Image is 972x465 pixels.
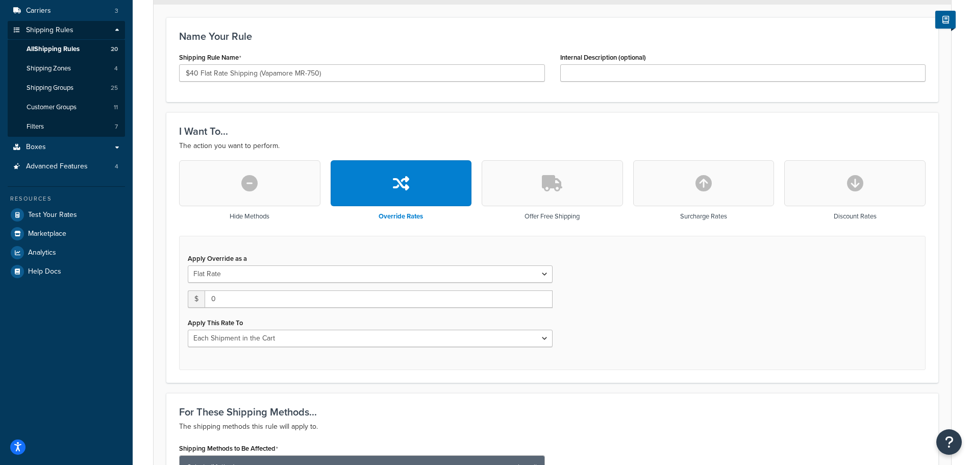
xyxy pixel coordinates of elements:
span: Analytics [28,249,56,257]
span: Carriers [26,7,51,15]
span: Boxes [26,143,46,152]
div: Resources [8,194,125,203]
li: Shipping Zones [8,59,125,78]
a: Analytics [8,243,125,262]
h3: Offer Free Shipping [525,213,580,220]
span: Customer Groups [27,103,77,112]
span: 25 [111,84,118,92]
a: Boxes [8,138,125,157]
li: Shipping Groups [8,79,125,97]
a: Customer Groups11 [8,98,125,117]
label: Shipping Rule Name [179,54,241,62]
p: The action you want to perform. [179,140,926,152]
li: Shipping Rules [8,21,125,137]
a: Shipping Rules [8,21,125,40]
span: Filters [27,123,44,131]
label: Apply Override as a [188,255,247,262]
span: All Shipping Rules [27,45,80,54]
li: Advanced Features [8,157,125,176]
h3: Hide Methods [230,213,269,220]
a: Filters7 [8,117,125,136]
span: Shipping Rules [26,26,73,35]
h3: Name Your Rule [179,31,926,42]
a: AllShipping Rules20 [8,40,125,59]
a: Shipping Groups25 [8,79,125,97]
p: The shipping methods this rule will apply to. [179,421,926,433]
label: Apply This Rate To [188,319,243,327]
span: Shipping Groups [27,84,73,92]
h3: I Want To... [179,126,926,137]
span: $ [188,290,205,308]
span: Advanced Features [26,162,88,171]
h3: Surcharge Rates [680,213,727,220]
h3: For These Shipping Methods... [179,406,926,418]
a: Help Docs [8,262,125,281]
li: Filters [8,117,125,136]
span: Marketplace [28,230,66,238]
span: Help Docs [28,267,61,276]
span: Test Your Rates [28,211,77,219]
button: Open Resource Center [936,429,962,455]
a: Test Your Rates [8,206,125,224]
button: Show Help Docs [935,11,956,29]
h3: Override Rates [379,213,423,220]
li: Carriers [8,2,125,20]
span: 4 [115,162,118,171]
li: Customer Groups [8,98,125,117]
label: Internal Description (optional) [560,54,646,61]
a: Shipping Zones4 [8,59,125,78]
span: 20 [111,45,118,54]
a: Carriers3 [8,2,125,20]
a: Advanced Features4 [8,157,125,176]
span: Shipping Zones [27,64,71,73]
h3: Discount Rates [834,213,877,220]
label: Shipping Methods to Be Affected [179,445,278,453]
span: 4 [114,64,118,73]
span: 7 [115,123,118,131]
span: 11 [114,103,118,112]
span: 3 [115,7,118,15]
a: Marketplace [8,225,125,243]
